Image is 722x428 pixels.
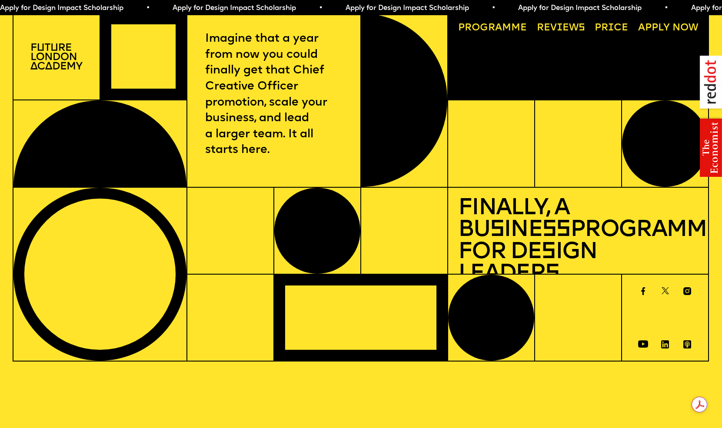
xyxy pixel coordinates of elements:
a: Programme [453,18,532,38]
span: a [495,23,502,33]
p: Imagine that a year from now you could finally get that Chief Creative Officer promotion, scale y... [205,31,342,158]
a: Apply now [633,18,703,38]
span: s [545,262,559,285]
span: • [664,5,668,12]
span: • [318,5,322,12]
a: Price [590,18,633,38]
span: • [491,5,495,12]
a: Reviews [532,18,590,38]
span: s [490,219,504,242]
span: s [541,241,555,264]
span: A [638,23,645,33]
h1: Finally, a Bu ine Programme for De ign Leader [458,198,698,285]
span: ss [542,219,570,242]
span: • [145,5,149,12]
